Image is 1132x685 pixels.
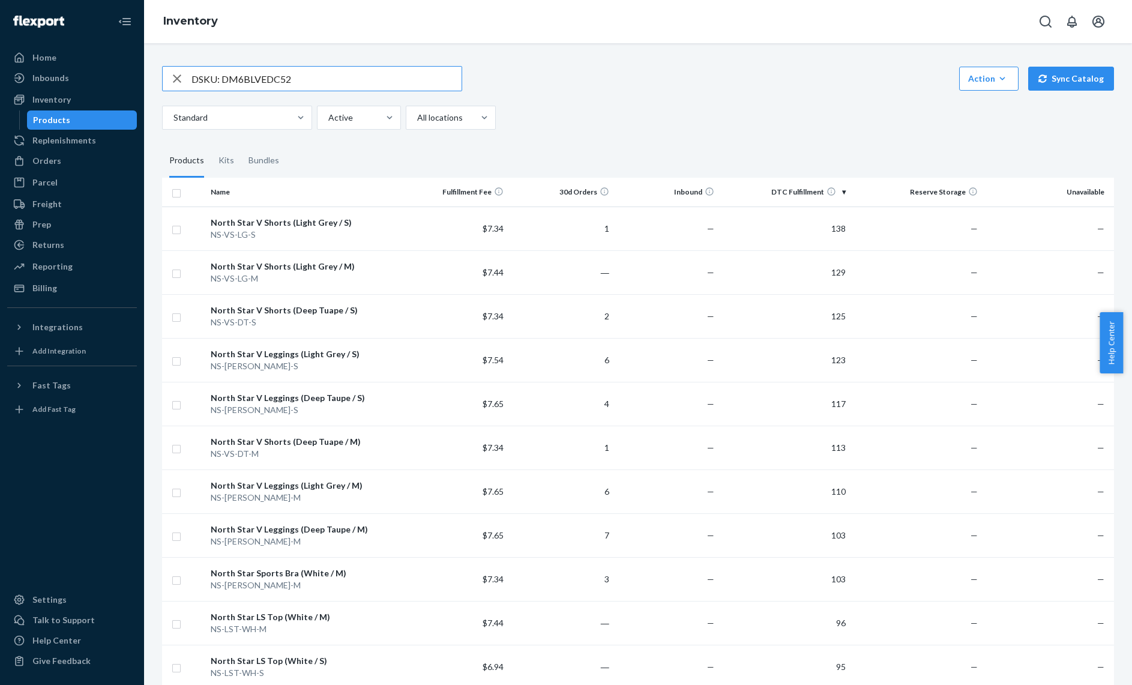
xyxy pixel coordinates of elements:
a: Replenishments [7,131,137,150]
span: — [1097,399,1104,409]
span: — [971,267,978,277]
span: $7.34 [483,442,504,453]
th: Name [206,178,403,207]
span: — [971,311,978,321]
span: $7.44 [483,267,504,277]
td: 3 [508,557,613,601]
div: Products [33,114,70,126]
span: — [707,267,714,277]
td: 96 [719,601,851,645]
span: — [1097,530,1104,540]
span: $7.34 [483,223,504,234]
td: 113 [719,426,851,469]
a: Products [27,110,137,130]
td: 138 [719,207,851,250]
span: — [1097,574,1104,584]
span: — [971,486,978,496]
td: 125 [719,294,851,338]
th: Inbound [614,178,719,207]
div: NS-[PERSON_NAME]-S [211,404,399,416]
a: Orders [7,151,137,170]
div: Inbounds [32,72,69,84]
span: — [1097,442,1104,453]
button: Give Feedback [7,651,137,671]
div: Inventory [32,94,71,106]
div: Fast Tags [32,379,71,391]
img: Flexport logo [13,16,64,28]
div: North Star V Leggings (Deep Taupe / M) [211,524,399,536]
span: — [971,574,978,584]
td: 6 [508,469,613,513]
th: DTC Fulfillment [719,178,851,207]
a: Inventory [7,90,137,109]
button: Action [959,67,1019,91]
button: Integrations [7,318,137,337]
a: Inbounds [7,68,137,88]
div: Prep [32,219,51,231]
span: — [707,355,714,365]
th: Unavailable [983,178,1114,207]
button: Help Center [1100,312,1123,373]
span: — [971,530,978,540]
td: 103 [719,513,851,557]
span: — [1097,267,1104,277]
span: — [707,530,714,540]
a: Settings [7,590,137,609]
span: — [1097,355,1104,365]
a: Inventory [163,14,218,28]
span: — [707,574,714,584]
span: $7.34 [483,574,504,584]
span: — [1097,662,1104,672]
td: 4 [508,382,613,426]
div: Reporting [32,261,73,273]
input: Standard [172,112,173,124]
span: — [971,618,978,628]
span: — [971,442,978,453]
span: $7.44 [483,618,504,628]
div: Add Fast Tag [32,404,76,414]
button: Close Navigation [113,10,137,34]
div: NS-[PERSON_NAME]-S [211,360,399,372]
div: NS-VS-DT-S [211,316,399,328]
div: North Star V Leggings (Light Grey / S) [211,348,399,360]
span: — [1097,223,1104,234]
span: — [971,399,978,409]
div: North Star V Shorts (Light Grey / S) [211,217,399,229]
div: North Star V Leggings (Deep Taupe / S) [211,392,399,404]
div: Add Integration [32,346,86,356]
div: Give Feedback [32,655,91,667]
span: — [971,355,978,365]
div: Billing [32,282,57,294]
div: NS-[PERSON_NAME]-M [211,492,399,504]
div: Freight [32,198,62,210]
td: 110 [719,469,851,513]
td: ― [508,250,613,294]
td: 1 [508,207,613,250]
input: Active [327,112,328,124]
div: North Star Sports Bra (White / M) [211,567,399,579]
td: 129 [719,250,851,294]
button: Open Search Box [1034,10,1058,34]
td: 7 [508,513,613,557]
span: — [1097,618,1104,628]
span: — [707,486,714,496]
div: Integrations [32,321,83,333]
span: — [707,662,714,672]
div: NS-[PERSON_NAME]-M [211,536,399,548]
td: 2 [508,294,613,338]
div: Orders [32,155,61,167]
span: $7.65 [483,399,504,409]
button: Fast Tags [7,376,137,395]
div: North Star V Shorts (Deep Tuape / S) [211,304,399,316]
div: NS-[PERSON_NAME]-M [211,579,399,591]
td: 103 [719,557,851,601]
a: Reporting [7,257,137,276]
a: Help Center [7,631,137,650]
div: Action [968,73,1010,85]
span: — [707,442,714,453]
span: $7.65 [483,486,504,496]
div: NS-LST-WH-S [211,667,399,679]
span: — [1097,311,1104,321]
div: Bundles [248,144,279,178]
td: 123 [719,338,851,382]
